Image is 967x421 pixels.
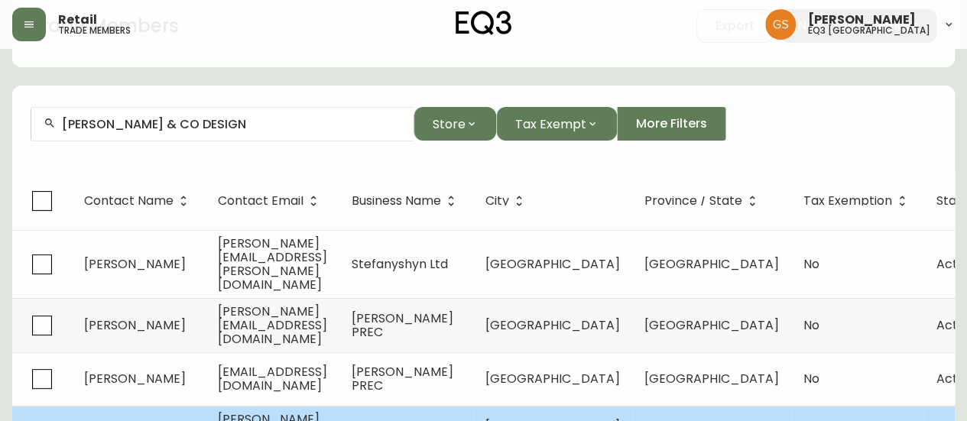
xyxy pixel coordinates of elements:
[218,194,323,208] span: Contact Email
[58,14,97,26] span: Retail
[352,196,441,206] span: Business Name
[218,196,303,206] span: Contact Email
[803,196,892,206] span: Tax Exemption
[485,370,620,387] span: [GEOGRAPHIC_DATA]
[84,255,186,273] span: [PERSON_NAME]
[808,26,930,35] h5: eq3 [GEOGRAPHIC_DATA]
[62,117,401,131] input: Search
[485,255,620,273] span: [GEOGRAPHIC_DATA]
[218,363,327,394] span: [EMAIL_ADDRESS][DOMAIN_NAME]
[808,14,916,26] span: [PERSON_NAME]
[84,196,174,206] span: Contact Name
[218,303,327,348] span: [PERSON_NAME][EMAIL_ADDRESS][DOMAIN_NAME]
[218,235,327,293] span: [PERSON_NAME][EMAIL_ADDRESS][PERSON_NAME][DOMAIN_NAME]
[352,255,448,273] span: Stefanyshyn Ltd
[433,115,466,134] span: Store
[352,363,453,394] span: [PERSON_NAME] PREC
[803,194,912,208] span: Tax Exemption
[456,11,512,35] img: logo
[803,370,819,387] span: No
[644,316,779,334] span: [GEOGRAPHIC_DATA]
[84,370,186,387] span: [PERSON_NAME]
[58,26,131,35] h5: trade members
[644,194,762,208] span: Province / State
[352,194,461,208] span: Business Name
[765,9,796,40] img: 6b403d9c54a9a0c30f681d41f5fc2571
[636,115,707,132] span: More Filters
[496,107,617,141] button: Tax Exempt
[84,194,193,208] span: Contact Name
[803,255,819,273] span: No
[414,107,496,141] button: Store
[644,370,779,387] span: [GEOGRAPHIC_DATA]
[485,316,620,334] span: [GEOGRAPHIC_DATA]
[644,255,779,273] span: [GEOGRAPHIC_DATA]
[352,309,453,341] span: [PERSON_NAME] PREC
[485,196,509,206] span: City
[803,316,819,334] span: No
[485,194,529,208] span: City
[617,107,726,141] button: More Filters
[515,115,586,134] span: Tax Exempt
[84,316,186,334] span: [PERSON_NAME]
[644,196,742,206] span: Province / State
